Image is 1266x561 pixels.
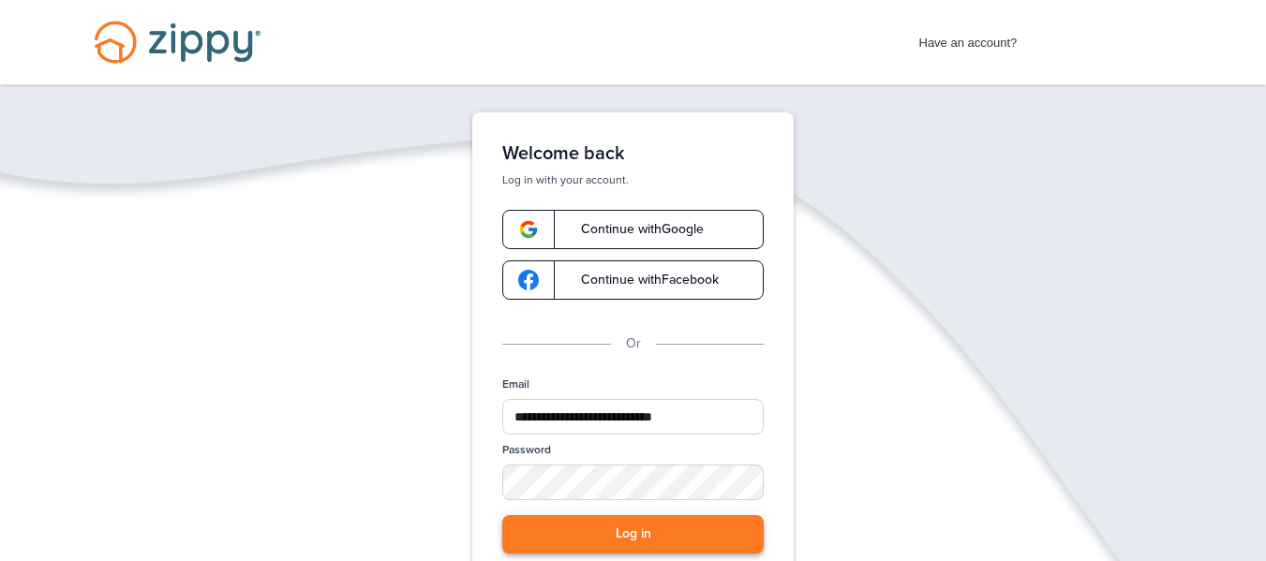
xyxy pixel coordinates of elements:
a: google-logoContinue withFacebook [502,260,764,300]
label: Password [502,442,551,458]
input: Email [502,399,764,435]
p: Log in with your account. [502,172,764,187]
a: google-logoContinue withGoogle [502,210,764,249]
button: Log in [502,515,764,554]
span: Continue with Facebook [562,273,719,287]
img: google-logo [518,270,539,290]
span: Continue with Google [562,223,704,236]
label: Email [502,376,529,392]
p: Or [626,333,641,354]
img: google-logo [518,219,539,240]
span: Have an account? [919,23,1018,53]
h1: Welcome back [502,142,764,165]
input: Password [502,465,764,500]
